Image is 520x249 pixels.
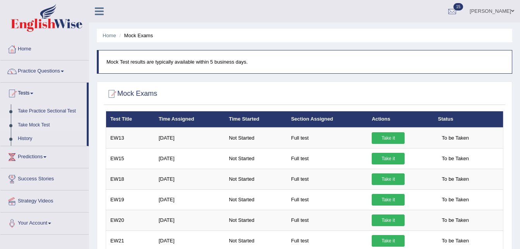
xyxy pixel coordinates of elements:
a: Take it [372,214,405,226]
a: Take Practice Sectional Test [14,104,87,118]
a: Take Mock Test [14,118,87,132]
span: To be Taken [438,153,473,164]
td: EW19 [106,189,154,210]
a: Strategy Videos [0,190,89,210]
a: Take it [372,173,405,185]
th: Section Assigned [287,111,368,128]
a: Predictions [0,146,89,166]
td: [DATE] [154,128,225,149]
p: Mock Test results are typically available within 5 business days. [106,58,504,66]
td: EW15 [106,148,154,169]
td: Full test [287,128,368,149]
a: Success Stories [0,168,89,188]
td: Not Started [225,210,287,230]
td: Not Started [225,169,287,189]
td: EW20 [106,210,154,230]
a: Tests [0,83,87,102]
a: History [14,132,87,146]
a: Home [103,33,116,38]
a: Your Account [0,213,89,232]
a: Take it [372,235,405,247]
td: [DATE] [154,148,225,169]
h2: Mock Exams [106,88,157,100]
th: Actions [367,111,434,128]
td: Full test [287,189,368,210]
span: To be Taken [438,194,473,206]
span: To be Taken [438,173,473,185]
span: To be Taken [438,214,473,226]
a: Practice Questions [0,61,89,80]
td: Full test [287,210,368,230]
td: Not Started [225,148,287,169]
td: [DATE] [154,210,225,230]
a: Take it [372,132,405,144]
a: Take it [372,153,405,164]
td: Not Started [225,128,287,149]
th: Time Assigned [154,111,225,128]
span: To be Taken [438,132,473,144]
th: Test Title [106,111,154,128]
td: [DATE] [154,169,225,189]
td: Full test [287,169,368,189]
th: Status [434,111,503,128]
a: Take it [372,194,405,206]
a: Home [0,38,89,58]
td: Full test [287,148,368,169]
td: [DATE] [154,189,225,210]
span: To be Taken [438,235,473,247]
th: Time Started [225,111,287,128]
td: EW13 [106,128,154,149]
span: 15 [453,3,463,10]
td: EW18 [106,169,154,189]
td: Not Started [225,189,287,210]
li: Mock Exams [117,32,153,39]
